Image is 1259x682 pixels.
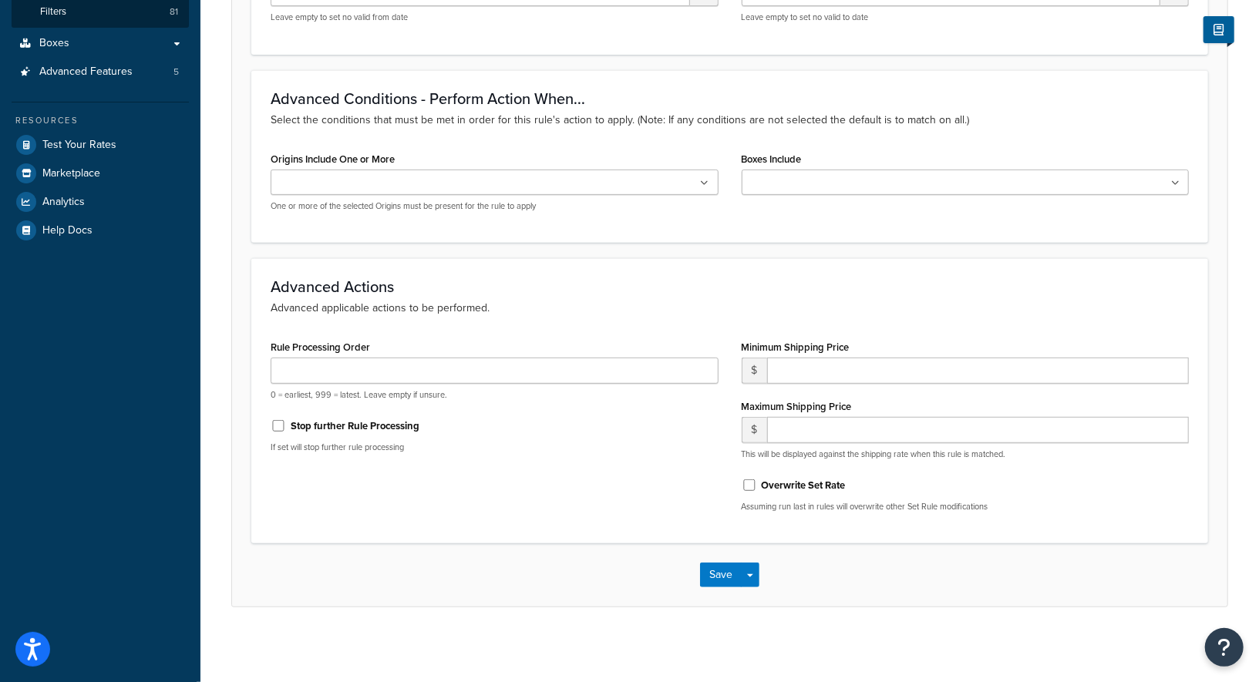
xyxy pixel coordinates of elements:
button: Save [700,563,742,587]
h3: Advanced Conditions - Perform Action When... [271,90,1189,107]
p: Select the conditions that must be met in order for this rule's action to apply. (Note: If any co... [271,112,1189,129]
span: 81 [170,5,178,18]
span: $ [742,358,767,384]
p: Leave empty to set no valid to date [742,12,1190,23]
a: Advanced Features5 [12,58,189,86]
span: Analytics [42,196,85,209]
span: 5 [173,66,179,79]
a: Help Docs [12,217,189,244]
button: Show Help Docs [1203,16,1234,43]
span: Marketplace [42,167,100,180]
p: If set will stop further rule processing [271,442,719,453]
span: Test Your Rates [42,139,116,152]
li: Advanced Features [12,58,189,86]
label: Stop further Rule Processing [291,419,419,433]
span: Filters [40,5,66,18]
label: Rule Processing Order [271,341,370,353]
label: Boxes Include [742,153,802,165]
a: Analytics [12,188,189,216]
span: Boxes [39,37,69,50]
p: 0 = earliest, 999 = latest. Leave empty if unsure. [271,389,719,401]
a: Boxes [12,29,189,58]
button: Open Resource Center [1205,628,1244,667]
p: This will be displayed against the shipping rate when this rule is matched. [742,449,1190,460]
a: Test Your Rates [12,131,189,159]
label: Overwrite Set Rate [762,479,846,492]
p: Advanced applicable actions to be performed. [271,300,1189,317]
span: Help Docs [42,224,93,237]
label: Origins Include One or More [271,153,395,165]
a: Marketplace [12,160,189,187]
span: $ [742,417,767,443]
label: Maximum Shipping Price [742,401,852,412]
p: Leave empty to set no valid from date [271,12,719,23]
h3: Advanced Actions [271,278,1189,295]
p: One or more of the selected Origins must be present for the rule to apply [271,200,719,212]
p: Assuming run last in rules will overwrite other Set Rule modifications [742,501,1190,512]
div: Resources [12,114,189,127]
label: Minimum Shipping Price [742,341,850,353]
span: Advanced Features [39,66,133,79]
